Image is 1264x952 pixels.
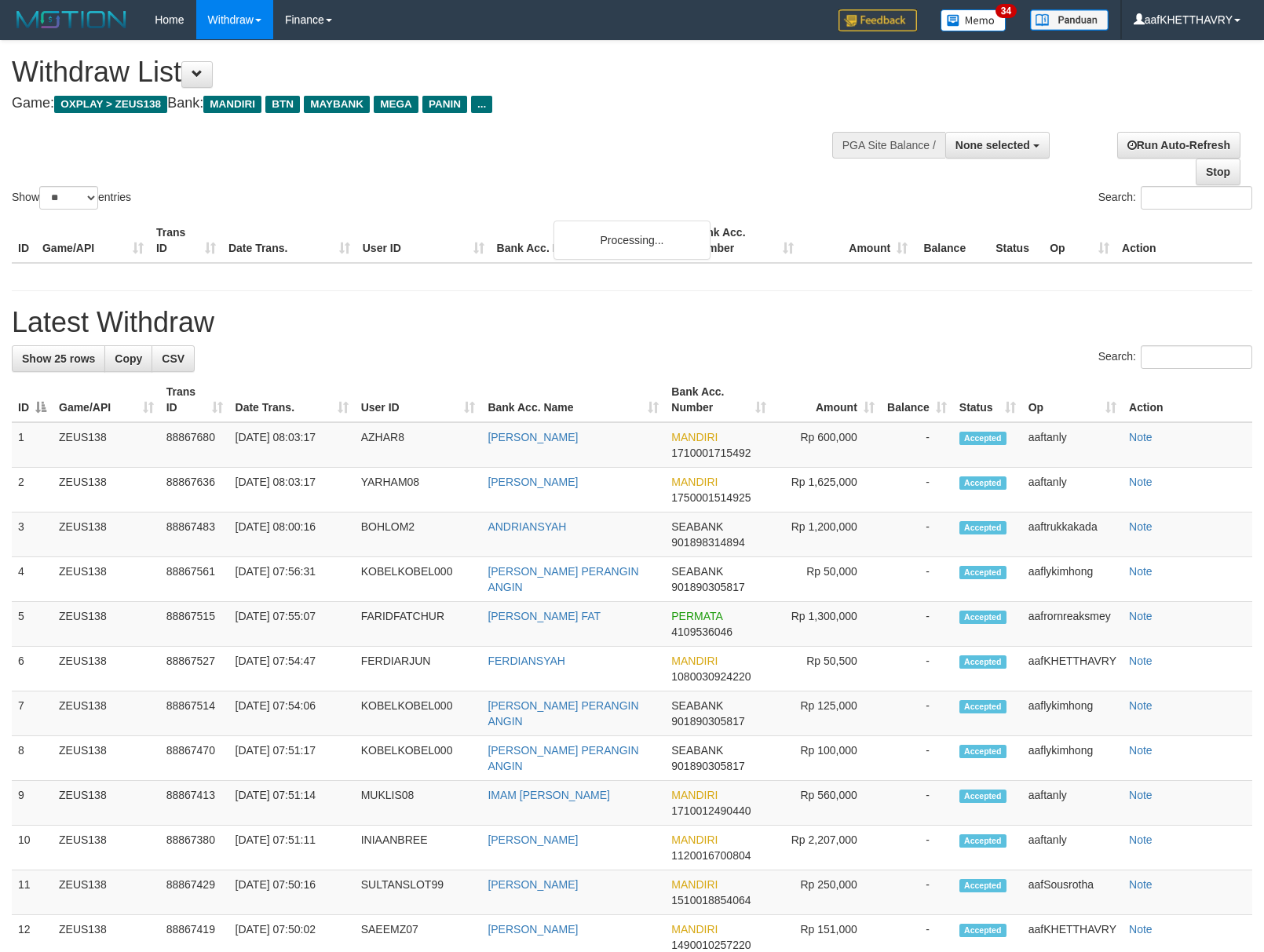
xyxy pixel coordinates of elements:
th: Date Trans. [222,218,356,263]
td: Rp 1,200,000 [773,512,881,557]
th: Balance [914,218,989,263]
td: Rp 250,000 [773,870,881,915]
td: ZEUS138 [53,602,160,647]
span: Copy 1710001715492 to clipboard [671,447,751,459]
a: Note [1129,610,1153,622]
h1: Withdraw List [12,57,827,88]
td: [DATE] 07:51:17 [229,736,355,781]
td: - [881,781,953,826]
th: Bank Acc. Name: activate to sort column ascending [481,378,665,422]
td: aaflykimhong [1022,557,1123,602]
img: MOTION_logo.png [12,8,131,31]
th: Action [1123,378,1252,422]
a: Note [1129,833,1153,846]
a: Note [1129,789,1153,801]
td: [DATE] 07:50:16 [229,870,355,915]
td: [DATE] 08:00:16 [229,512,355,557]
span: Accepted [959,476,1006,490]
img: panduan.png [1030,9,1109,31]
td: 88867380 [160,826,229,870]
th: ID [12,218,36,263]
a: [PERSON_NAME] PERANGIN ANGIN [488,744,638,772]
input: Search: [1141,345,1252,369]
span: Copy 901890305817 to clipboard [671,715,744,728]
span: Copy 1120016700804 to clipboard [671,849,751,862]
td: [DATE] 07:51:11 [229,826,355,870]
span: SEABANK [671,520,723,533]
td: KOBELKOBEL000 [355,691,482,736]
span: MANDIRI [671,789,718,801]
td: 88867429 [160,870,229,915]
span: MANDIRI [671,655,718,667]
th: Trans ID [150,218,222,263]
th: Balance: activate to sort column ascending [881,378,953,422]
td: [DATE] 07:55:07 [229,602,355,647]
td: - [881,736,953,781]
td: 88867680 [160,422,229,468]
span: PERMATA [671,610,722,622]
td: 88867514 [160,691,229,736]
th: User ID [356,218,491,263]
th: Bank Acc. Name [491,218,687,263]
th: Game/API: activate to sort column ascending [53,378,160,422]
span: SEABANK [671,699,723,712]
span: MANDIRI [671,833,718,846]
td: - [881,826,953,870]
td: - [881,870,953,915]
span: Copy 1490010257220 to clipboard [671,939,751,951]
span: Accepted [959,611,1006,624]
span: Accepted [959,566,1006,579]
span: MEGA [374,96,418,113]
td: Rp 50,000 [773,557,881,602]
td: - [881,691,953,736]
a: [PERSON_NAME] FAT [488,610,601,622]
td: aaflykimhong [1022,736,1123,781]
span: Copy 1750001514925 to clipboard [671,491,751,504]
span: MANDIRI [671,431,718,443]
span: Copy 1510018854064 to clipboard [671,894,751,906]
span: Copy 4109536046 to clipboard [671,626,732,638]
td: aafKHETTHAVRY [1022,647,1123,691]
div: PGA Site Balance / [832,132,945,159]
td: [DATE] 07:56:31 [229,557,355,602]
a: [PERSON_NAME] [488,923,578,936]
th: Bank Acc. Number [686,218,800,263]
td: [DATE] 07:54:47 [229,647,355,691]
th: Bank Acc. Number: activate to sort column ascending [665,378,773,422]
td: INIAANBREE [355,826,482,870]
span: PANIN [422,96,467,113]
td: ZEUS138 [53,557,160,602]
td: aafSousrotha [1022,870,1123,915]
td: Rp 125,000 [773,691,881,736]
button: None selected [945,132,1050,159]
th: ID: activate to sort column descending [12,378,53,422]
td: 1 [12,422,53,468]
a: [PERSON_NAME] [488,833,578,846]
img: Feedback.jpg [838,9,917,31]
th: Amount: activate to sort column ascending [773,378,881,422]
label: Show entries [12,186,131,210]
span: Copy 1710012490440 to clipboard [671,804,751,817]
td: FERDIARJUN [355,647,482,691]
td: ZEUS138 [53,512,160,557]
td: 9 [12,781,53,826]
h4: Game: Bank: [12,96,827,111]
td: aafrornreaksmey [1022,602,1123,647]
td: - [881,512,953,557]
span: Accepted [959,790,1006,803]
span: MANDIRI [671,878,718,891]
span: Accepted [959,879,1006,892]
span: Accepted [959,700,1006,713]
span: BTN [265,96,300,113]
a: Note [1129,565,1153,578]
td: aaftanly [1022,781,1123,826]
span: Copy 901898314894 to clipboard [671,536,744,549]
a: [PERSON_NAME] PERANGIN ANGIN [488,699,638,728]
a: [PERSON_NAME] [488,431,578,443]
td: aaftanly [1022,826,1123,870]
span: Accepted [959,834,1006,848]
td: 88867527 [160,647,229,691]
a: Note [1129,923,1153,936]
a: Copy [104,345,152,372]
a: Note [1129,520,1153,533]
